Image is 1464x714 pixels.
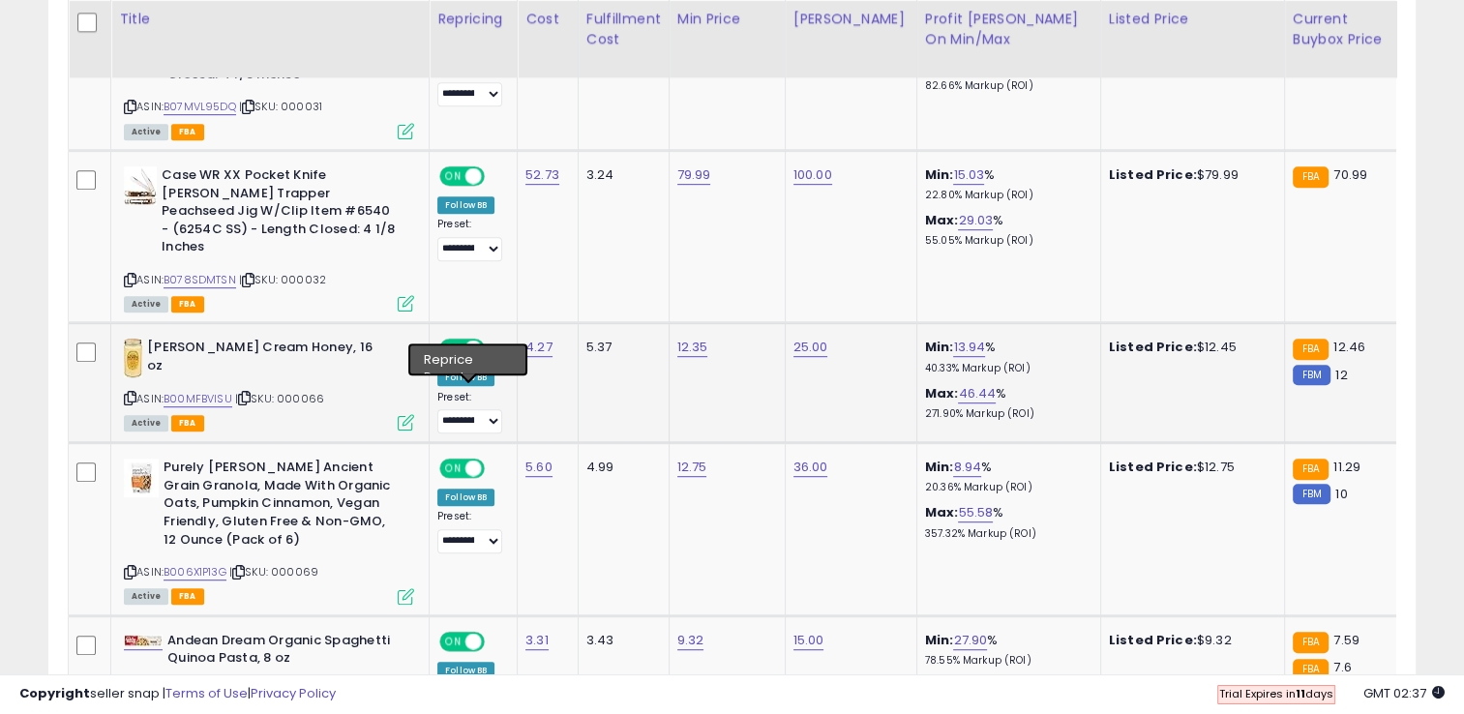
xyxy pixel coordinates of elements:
[167,632,403,672] b: Andean Dream Organic Spaghetti Quinoa Pasta, 8 oz
[124,339,142,377] img: 41bILl3U+LL._SL40_.jpg
[586,632,654,649] div: 3.43
[1293,339,1329,360] small: FBA
[124,459,159,497] img: 41cLQnhoT7L._SL40_.jpg
[925,79,1086,93] p: 82.66% Markup (ROI)
[124,124,168,140] span: All listings currently available for purchase on Amazon
[925,504,1086,540] div: %
[925,527,1086,541] p: 357.32% Markup (ROI)
[124,635,163,646] img: 41K9oi7Cw0L._SL40_.jpg
[1333,458,1360,476] span: 11.29
[925,166,1086,202] div: %
[437,9,509,29] div: Repricing
[124,459,414,602] div: ASIN:
[171,124,204,140] span: FBA
[171,415,204,431] span: FBA
[251,684,336,702] a: Privacy Policy
[437,369,494,386] div: Follow BB
[1293,484,1330,504] small: FBM
[925,458,954,476] b: Min:
[162,166,397,261] b: Case WR XX Pocket Knife [PERSON_NAME] Trapper Peachseed Jig W/Clip Item #6540 - (6254C SS) - Leng...
[793,165,832,185] a: 100.00
[958,384,996,403] a: 46.44
[953,458,981,477] a: 8.94
[1333,165,1367,184] span: 70.99
[925,338,954,356] b: Min:
[119,9,421,29] div: Title
[925,407,1086,421] p: 271.90% Markup (ROI)
[925,481,1086,494] p: 20.36% Markup (ROI)
[793,458,828,477] a: 36.00
[164,459,399,553] b: Purely [PERSON_NAME] Ancient Grain Granola, Made With Organic Oats, Pumpkin Cinnamon, Vegan Frien...
[1109,632,1270,649] div: $9.32
[925,211,959,229] b: Max:
[1333,631,1359,649] span: 7.59
[124,415,168,431] span: All listings currently available for purchase on Amazon
[124,588,168,605] span: All listings currently available for purchase on Amazon
[482,461,513,477] span: OFF
[1219,686,1333,701] span: Trial Expires in days
[677,458,707,477] a: 12.75
[19,685,336,703] div: seller snap | |
[525,458,553,477] a: 5.60
[925,632,1086,668] div: %
[525,631,549,650] a: 3.31
[165,684,248,702] a: Terms of Use
[482,168,513,185] span: OFF
[239,272,326,287] span: | SKU: 000032
[482,633,513,649] span: OFF
[677,9,777,29] div: Min Price
[925,9,1092,49] div: Profit [PERSON_NAME] on Min/Max
[1296,686,1305,701] b: 11
[1363,684,1445,702] span: 2025-08-13 02:37 GMT
[1293,632,1329,653] small: FBA
[793,338,828,357] a: 25.00
[437,391,502,434] div: Preset:
[235,391,324,406] span: | SKU: 000066
[1293,166,1329,188] small: FBA
[793,631,824,650] a: 15.00
[1109,338,1197,356] b: Listed Price:
[958,211,993,230] a: 29.03
[925,165,954,184] b: Min:
[437,489,494,506] div: Follow BB
[229,564,318,580] span: | SKU: 000069
[164,99,236,115] a: B07MVL95DQ
[147,339,382,379] b: [PERSON_NAME] Cream Honey, 16 oz
[171,296,204,312] span: FBA
[164,564,226,580] a: B006X1P13G
[925,385,1086,421] div: %
[925,384,959,402] b: Max:
[925,631,954,649] b: Min:
[586,339,654,356] div: 5.37
[441,633,465,649] span: ON
[441,461,465,477] span: ON
[953,165,984,185] a: 15.03
[239,99,322,114] span: | SKU: 000031
[925,654,1086,668] p: 78.55% Markup (ROI)
[1109,631,1197,649] b: Listed Price:
[925,234,1086,248] p: 55.05% Markup (ROI)
[925,362,1086,375] p: 40.33% Markup (ROI)
[525,338,553,357] a: 4.27
[1293,9,1392,49] div: Current Buybox Price
[437,510,502,553] div: Preset:
[1335,485,1347,503] span: 10
[1109,165,1197,184] b: Listed Price:
[1335,366,1347,384] span: 12
[1333,338,1365,356] span: 12.46
[437,218,502,261] div: Preset:
[925,212,1086,248] div: %
[1293,459,1329,480] small: FBA
[525,165,559,185] a: 52.73
[124,296,168,312] span: All listings currently available for purchase on Amazon
[958,503,993,522] a: 55.58
[925,503,959,521] b: Max:
[677,631,704,650] a: 9.32
[953,631,987,650] a: 27.90
[586,9,661,49] div: Fulfillment Cost
[1109,166,1270,184] div: $79.99
[793,9,909,29] div: [PERSON_NAME]
[441,168,465,185] span: ON
[437,196,494,214] div: Follow BB
[124,339,414,429] div: ASIN:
